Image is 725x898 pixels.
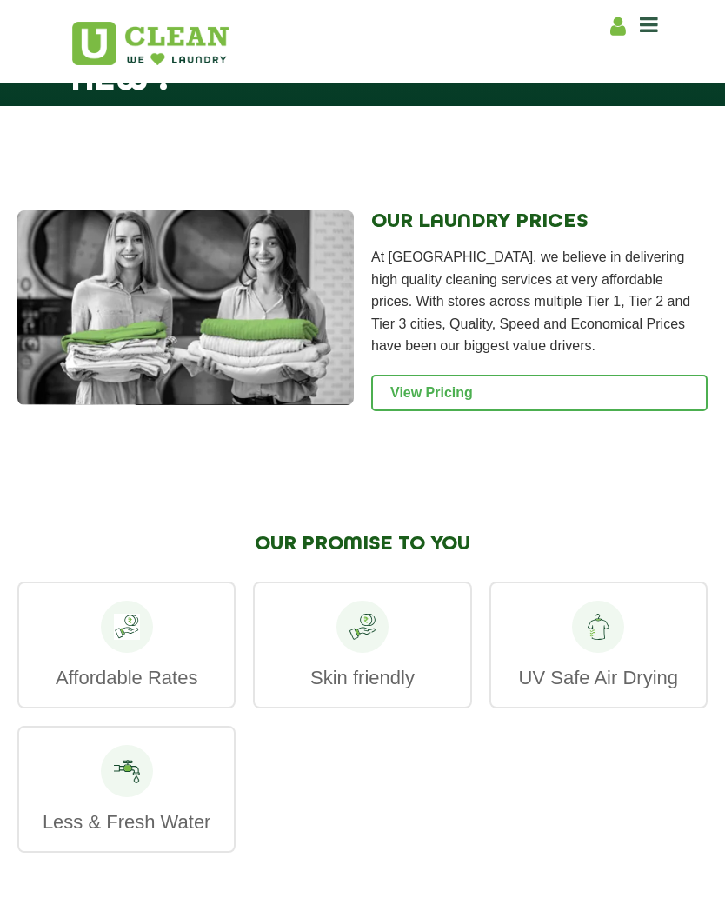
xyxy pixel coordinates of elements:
h2: OUR PROMISE TO YOU [17,533,708,555]
p: Skin friendly [272,666,452,689]
a: View Pricing [371,375,708,411]
p: UV Safe Air Drying [509,666,688,689]
p: At [GEOGRAPHIC_DATA], we believe in delivering high quality cleaning services at very affordable ... [371,246,708,357]
img: Laundry Service [17,210,354,405]
img: UClean Laundry and Dry Cleaning [72,22,229,65]
p: Affordable Rates [37,666,216,689]
p: Less & Fresh Water [37,810,216,834]
h2: OUR LAUNDRY PRICES [371,210,708,233]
